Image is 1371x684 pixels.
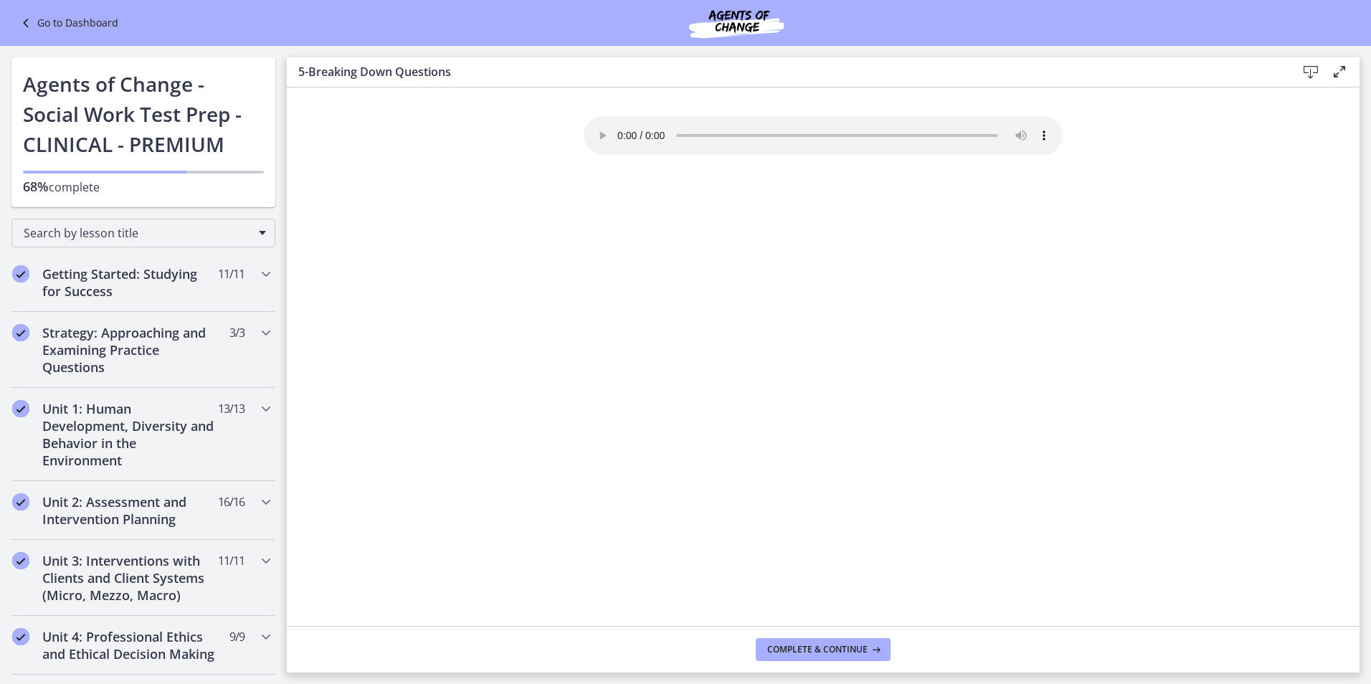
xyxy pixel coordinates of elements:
[42,400,217,469] h2: Unit 1: Human Development, Diversity and Behavior in the Environment
[23,178,264,196] p: complete
[42,265,217,300] h2: Getting Started: Studying for Success
[24,225,252,241] span: Search by lesson title
[218,493,245,510] span: 16 / 16
[23,178,49,195] span: 68%
[12,265,29,282] i: Completed
[218,552,245,569] span: 11 / 11
[756,638,891,661] button: Complete & continue
[17,14,118,32] a: Go to Dashboard
[42,493,217,528] h2: Unit 2: Assessment and Intervention Planning
[218,265,245,282] span: 11 / 11
[23,69,264,159] h1: Agents of Change - Social Work Test Prep - CLINICAL - PREMIUM
[229,628,245,645] span: 9 / 9
[42,628,217,662] h2: Unit 4: Professional Ethics and Ethical Decision Making
[12,324,29,341] i: Completed
[767,644,868,655] span: Complete & continue
[42,552,217,604] h2: Unit 3: Interventions with Clients and Client Systems (Micro, Mezzo, Macro)
[42,324,217,376] h2: Strategy: Approaching and Examining Practice Questions
[12,552,29,569] i: Completed
[229,324,245,341] span: 3 / 3
[298,63,1273,80] h3: 5-Breaking Down Questions
[650,6,822,40] img: Agents of Change
[12,400,29,417] i: Completed
[12,628,29,645] i: Completed
[218,400,245,417] span: 13 / 13
[11,219,275,247] div: Search by lesson title
[12,493,29,510] i: Completed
